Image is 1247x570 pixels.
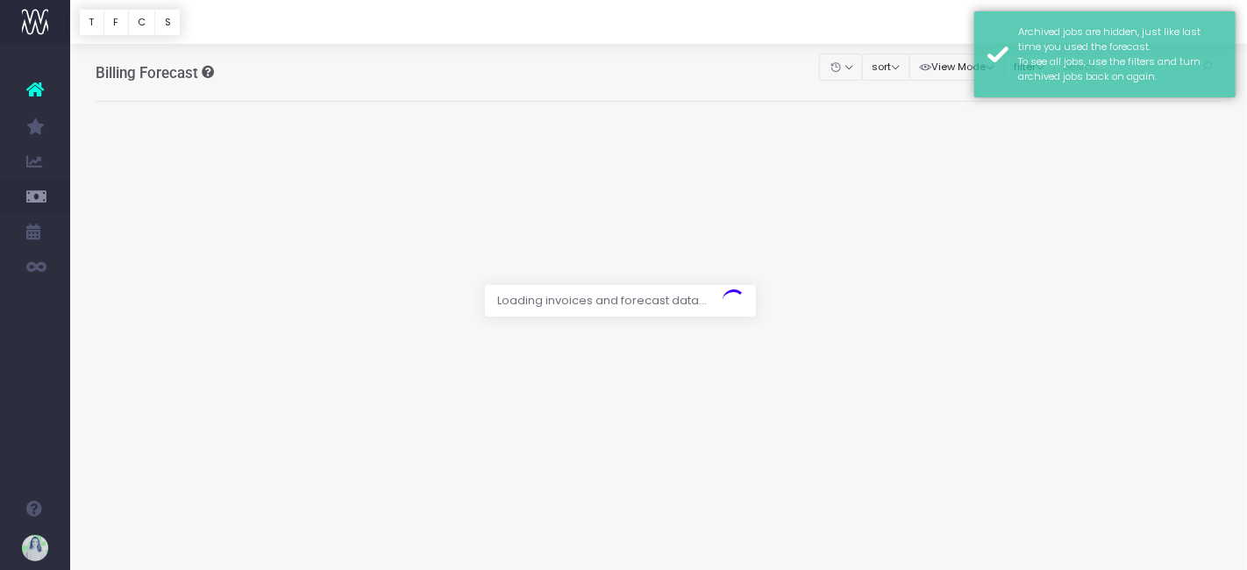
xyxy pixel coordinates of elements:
button: C [128,9,156,36]
button: S [154,9,181,36]
div: Vertical button group [79,9,181,36]
div: Archived jobs are hidden, just like last time you used the forecast. To see all jobs, use the fil... [1018,25,1222,84]
span: Loading invoices and forecast data... [485,285,721,317]
button: T [79,9,104,36]
img: images/default_profile_image.png [22,535,48,561]
button: F [103,9,129,36]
